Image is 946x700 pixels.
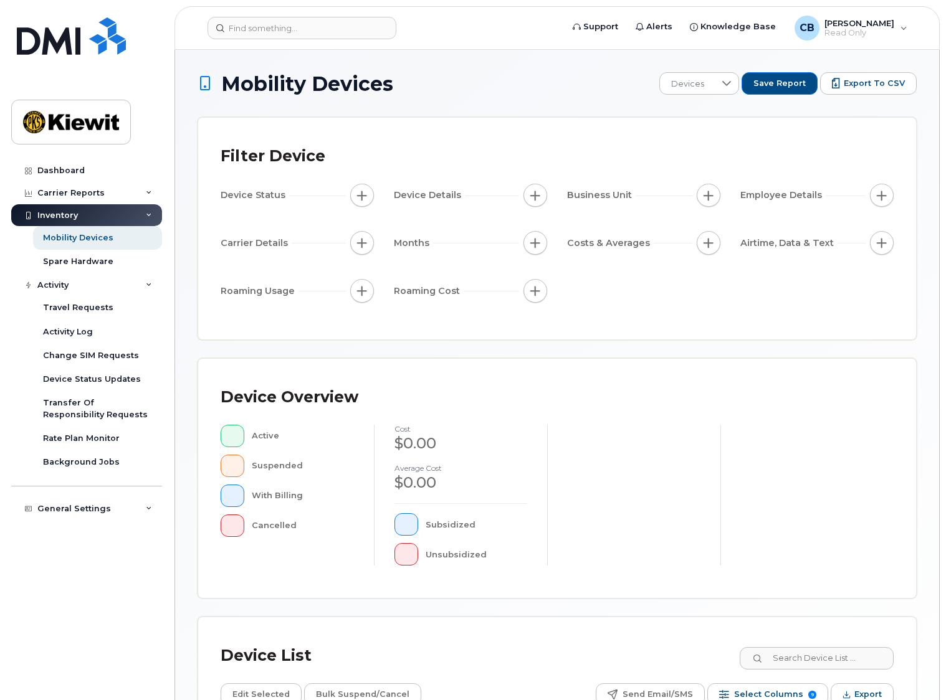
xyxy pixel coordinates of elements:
span: Costs & Averages [567,237,654,250]
div: Unsubsidized [426,543,528,565]
span: Carrier Details [221,237,292,250]
span: Months [394,237,433,250]
input: Search Device List ... [740,647,894,669]
div: Active [252,425,355,447]
span: Airtime, Data & Text [740,237,838,250]
span: Device Details [394,189,465,202]
div: With Billing [252,485,355,507]
div: Suspended [252,455,355,477]
span: Save Report [753,78,806,89]
span: Roaming Usage [221,285,299,298]
span: Device Status [221,189,289,202]
span: Roaming Cost [394,285,464,298]
iframe: Messenger Launcher [892,646,937,691]
button: Save Report [742,72,818,95]
span: Devices [660,73,715,95]
div: Device List [221,640,312,672]
div: $0.00 [394,472,527,493]
span: Export to CSV [844,78,905,89]
button: Export to CSV [820,72,917,95]
h4: cost [394,425,527,433]
h4: Average cost [394,464,527,472]
span: Employee Details [740,189,826,202]
span: Mobility Devices [221,73,393,95]
span: 9 [808,691,816,699]
div: Subsidized [426,513,528,536]
span: Business Unit [567,189,636,202]
div: Filter Device [221,140,325,173]
div: Device Overview [221,381,358,414]
div: $0.00 [394,433,527,454]
div: Cancelled [252,514,355,537]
